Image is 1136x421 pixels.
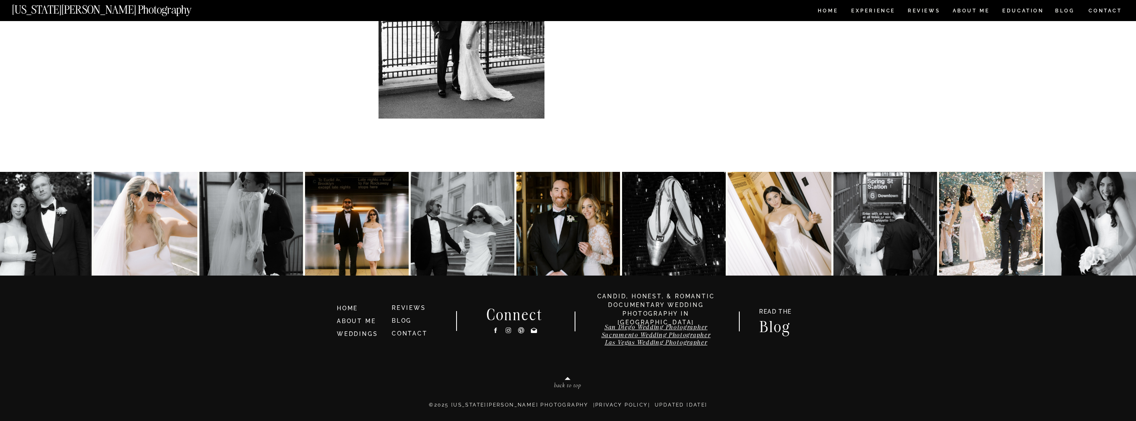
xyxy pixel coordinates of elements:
a: [US_STATE][PERSON_NAME] Photography [12,4,219,11]
img: Dina & Kelvin [94,172,197,276]
img: 🤍🤍🤍 [833,172,937,276]
img: A&R at The Beekman [516,172,620,276]
a: WEDDINGS [337,331,378,337]
img: Lauren 🤍 [728,172,831,276]
a: Las Vegas Wedding Photographer [605,338,708,346]
img: Kat & Jett, NYC style [411,172,514,276]
a: HOME [816,8,840,15]
a: back to top [519,382,616,391]
a: CONTACT [1088,6,1122,15]
a: REVIEWS [392,304,426,311]
a: HOME [337,304,385,313]
a: Blog [751,319,799,332]
a: EDUCATION [1001,8,1045,15]
a: BLOG [392,317,412,324]
a: CONTACT [392,330,428,337]
a: REVIEWS [908,8,939,15]
a: BLOG [1055,8,1075,15]
a: READ THE [755,309,796,317]
a: ABOUT ME [337,318,376,324]
a: Privacy Policy [595,402,648,408]
a: Experience [851,8,895,15]
p: ©2025 [US_STATE][PERSON_NAME] PHOTOGRAPHY | | Updated [DATE] [320,401,816,418]
h2: Connect [476,307,554,321]
img: NYC city hall weddings — my favorite way to spend a Friday 🕺 [939,172,1043,276]
a: San Diego Wedding Photographer [604,323,708,331]
img: K&J [305,172,409,276]
h3: candid, honest, & romantic Documentary Wedding photography in [GEOGRAPHIC_DATA] [587,292,725,318]
a: ABOUT ME [952,8,990,15]
img: Anna & Felipe — embracing the moment, and the magic follows. [199,172,303,276]
a: Sacramento Wedding Photographer [601,331,711,339]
